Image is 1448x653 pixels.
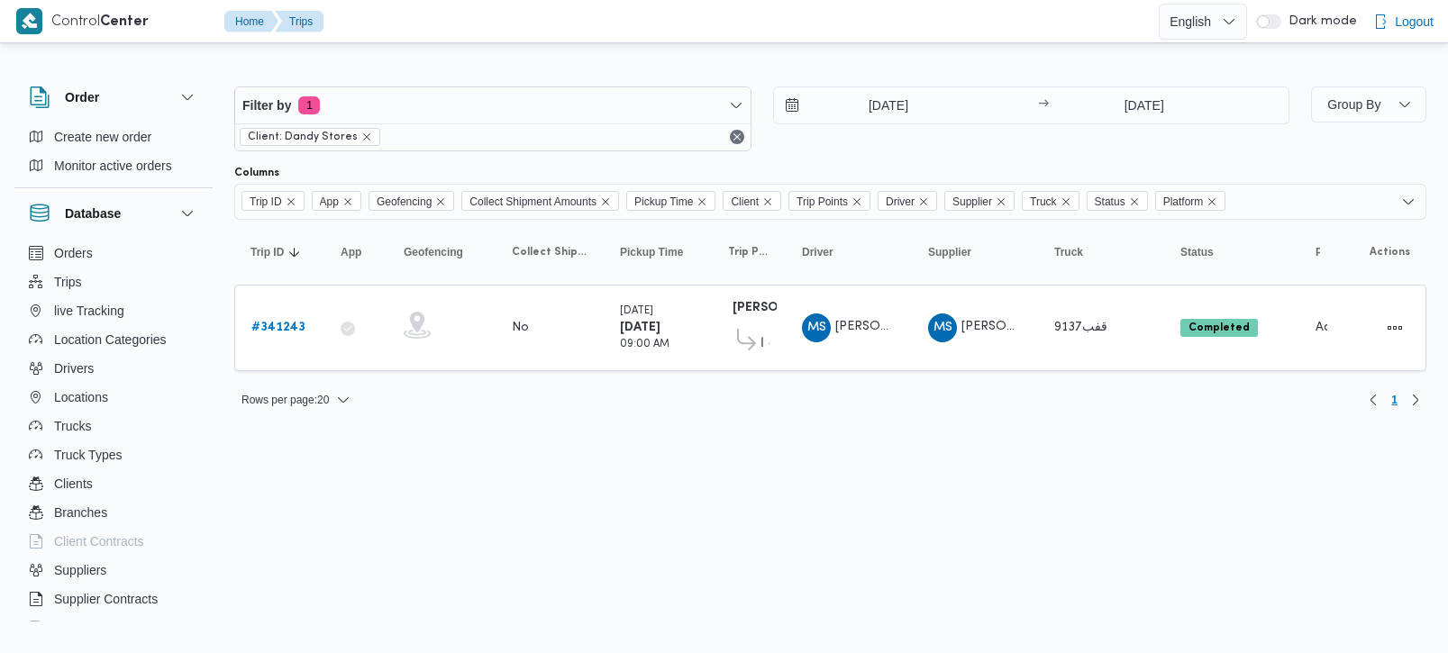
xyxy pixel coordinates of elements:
span: Clients [54,473,93,494]
button: Remove Truck from selection in this group [1061,196,1071,207]
button: Remove Platform from selection in this group [1207,196,1217,207]
button: Remove Trip ID from selection in this group [286,196,296,207]
span: Driver [878,191,937,211]
b: Completed [1188,322,1250,333]
span: Truck [1022,191,1079,211]
button: Order [29,86,198,108]
span: MS [933,313,952,342]
button: Remove Collect Shipment Amounts from selection in this group [600,196,611,207]
span: [PERSON_NAME] [961,321,1064,332]
button: Trips [22,268,205,296]
button: Status [1173,238,1290,267]
span: live Tracking [54,300,124,322]
button: Supplier [921,238,1029,267]
span: Group By [1327,97,1380,112]
span: Rows per page : 20 [241,389,329,411]
span: Trip ID; Sorted in descending order [250,245,284,259]
span: Locations [54,386,108,408]
span: Client [723,191,781,211]
span: Client Contracts [54,531,144,552]
button: Remove Status from selection in this group [1129,196,1140,207]
span: App [320,192,339,212]
button: Devices [22,613,205,642]
span: Drivers [54,358,94,379]
div: Muhammad Slah Aldin Said Muhammad [802,313,831,342]
span: Pickup Time [634,192,693,212]
span: Pickup Time [626,191,715,211]
button: Rows per page:20 [234,389,358,411]
button: Trip IDSorted in descending order [243,238,315,267]
button: Next page [1405,389,1426,411]
button: Actions [1380,313,1409,342]
button: Truck Types [22,440,205,469]
button: Platform [1308,238,1327,267]
button: Clients [22,469,205,498]
button: Remove Pickup Time from selection in this group [697,196,707,207]
span: Collect Shipment Amounts [512,245,587,259]
b: # 341243 [251,322,305,333]
span: Trips [54,271,82,293]
div: Order [14,122,213,187]
span: Trip ID [250,192,282,212]
button: Trucks [22,412,205,440]
button: Remove Supplier from selection in this group [996,196,1006,207]
button: remove selected entity [361,132,372,142]
span: Monitor active orders [54,155,172,177]
span: Orders [54,242,93,264]
div: Muhammad Slah Aldin Said Muhammad [928,313,957,342]
svg: Sorted in descending order [287,245,302,259]
div: Database [14,239,213,629]
span: Geofencing [377,192,432,212]
button: live Tracking [22,296,205,325]
button: Database [29,203,198,224]
button: Truck [1047,238,1155,267]
button: Page 1 of 1 [1384,389,1405,411]
button: Locations [22,383,205,412]
button: Drivers [22,354,205,383]
span: App [312,191,361,211]
span: Supplier [952,192,992,212]
button: Driver [795,238,903,267]
span: Platform [1163,192,1204,212]
h3: Order [65,86,99,108]
span: 1 active filters [298,96,320,114]
span: Status [1087,191,1148,211]
input: Press the down key to open a popover containing a calendar. [1054,87,1234,123]
span: Supplier [944,191,1015,211]
button: Suppliers [22,556,205,585]
span: Collect Shipment Amounts [469,192,597,212]
span: Create new order [54,126,151,148]
span: Dark mode [1281,14,1357,29]
span: Pickup Time [620,245,683,259]
span: Supplier [928,245,971,259]
button: Filter by1 active filters [235,87,751,123]
span: Trucks [54,415,91,437]
small: 09:00 AM [620,340,669,349]
small: [DATE] [620,306,653,316]
button: Previous page [1362,389,1384,411]
input: Press the down key to open a popover containing a calendar. [774,87,979,123]
span: Filter by [242,95,291,116]
span: Truck [1030,192,1057,212]
h3: Database [65,203,121,224]
b: Center [100,15,149,29]
button: Remove Client from selection in this group [762,196,773,207]
span: Status [1095,192,1125,212]
b: [DATE] [620,322,660,333]
span: Branches [54,502,107,523]
span: Logout [1395,11,1434,32]
span: Trip ID [241,191,305,211]
button: Remove App from selection in this group [342,196,353,207]
span: Devices [54,617,99,639]
span: Trip Points [728,245,770,259]
button: Trips [275,11,323,32]
span: Geofencing [369,191,454,211]
button: Remove Geofencing from selection in this group [435,196,446,207]
span: App [341,245,361,259]
button: App [333,238,378,267]
span: Geofencing [404,245,463,259]
button: Remove [726,126,748,148]
span: قسم شبرا [760,333,764,355]
span: Trip Points [788,191,870,211]
div: No [512,320,529,336]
